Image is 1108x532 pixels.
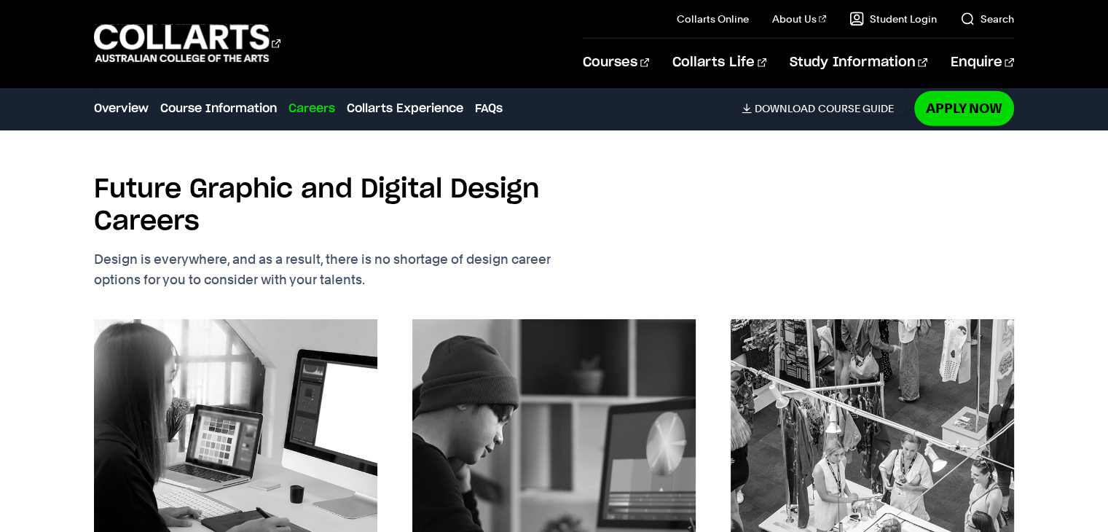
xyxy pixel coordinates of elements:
[583,39,649,87] a: Courses
[94,23,280,64] div: Go to homepage
[347,100,463,117] a: Collarts Experience
[755,102,815,115] span: Download
[960,12,1014,26] a: Search
[475,100,503,117] a: FAQs
[951,39,1014,87] a: Enquire
[672,39,766,87] a: Collarts Life
[790,39,927,87] a: Study Information
[914,91,1014,125] a: Apply Now
[677,12,749,26] a: Collarts Online
[94,173,626,238] h2: Future Graphic and Digital Design Careers
[160,100,277,117] a: Course Information
[849,12,937,26] a: Student Login
[742,102,905,115] a: DownloadCourse Guide
[772,12,826,26] a: About Us
[94,249,626,290] p: Design is everywhere, and as a result, there is no shortage of design career options for you to c...
[288,100,335,117] a: Careers
[94,100,149,117] a: Overview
